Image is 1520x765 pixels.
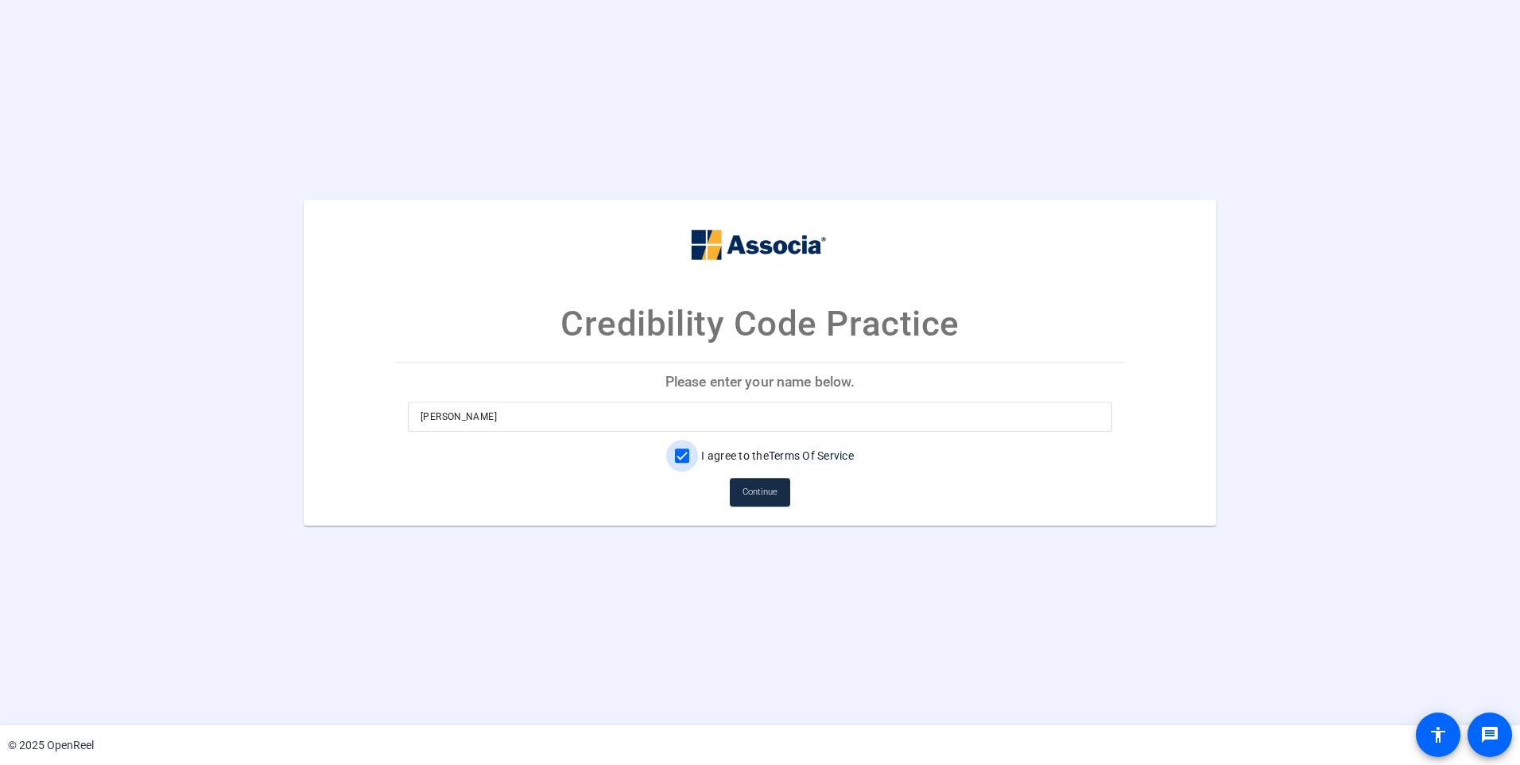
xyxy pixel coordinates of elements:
a: Terms Of Service [769,449,854,462]
label: I agree to the [698,448,854,464]
mat-icon: message [1480,725,1499,744]
span: Continue [743,480,777,504]
img: company-logo [681,216,839,274]
p: Credibility Code Practice [560,297,960,350]
p: Please enter your name below. [395,363,1125,401]
button: Continue [730,478,790,507]
mat-icon: accessibility [1429,725,1448,744]
input: Enter your name [421,407,1099,426]
div: © 2025 OpenReel [8,737,94,754]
